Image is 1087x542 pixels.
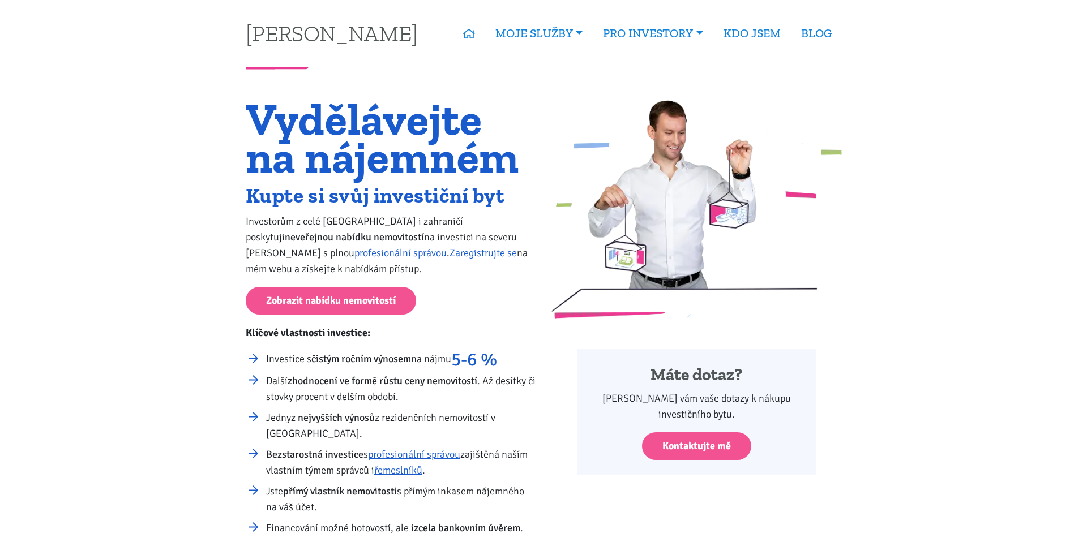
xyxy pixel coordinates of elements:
a: [PERSON_NAME] [246,22,418,44]
strong: 5-6 % [451,349,497,371]
a: Zaregistrujte se [450,247,517,259]
a: KDO JSEM [713,20,791,46]
h4: Máte dotaz? [592,364,801,386]
strong: Bezstarostná investice [266,448,363,461]
p: Investorům z celé [GEOGRAPHIC_DATA] i zahraničí poskytuji na investici na severu [PERSON_NAME] s ... [246,213,536,277]
a: MOJE SLUŽBY [485,20,593,46]
strong: zhodnocení ve formě růstu ceny nemovitostí [288,375,477,387]
a: řemeslníků [374,464,422,476]
strong: přímý vlastník nemovitosti [283,485,397,497]
li: Jedny z rezidenčních nemovitostí v [GEOGRAPHIC_DATA]. [266,410,536,441]
a: BLOG [791,20,842,46]
strong: zcela bankovním úvěrem [414,522,520,534]
h1: Vydělávejte na nájemném [246,100,536,176]
strong: čistým ročním výnosem [311,352,411,365]
li: Další . Až desítky či stovky procent v delším období. [266,373,536,405]
a: profesionální správou [368,448,460,461]
strong: z nejvyšších výnosů [291,411,375,424]
li: Investice s na nájmu [266,351,536,368]
h2: Kupte si svůj investiční byt [246,186,536,205]
a: PRO INVESTORY [593,20,713,46]
a: Zobrazit nabídku nemovitostí [246,287,416,315]
a: Kontaktujte mě [642,432,751,460]
p: [PERSON_NAME] vám vaše dotazy k nákupu investičního bytu. [592,390,801,422]
a: profesionální správou [354,247,447,259]
li: Jste s přímým inkasem nájemného na váš účet. [266,483,536,515]
strong: neveřejnou nabídku nemovitostí [285,231,424,243]
li: s zajištěná naším vlastním týmem správců i . [266,446,536,478]
li: Financování možné hotovostí, ale i . [266,520,536,536]
p: Klíčové vlastnosti investice: [246,325,536,341]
